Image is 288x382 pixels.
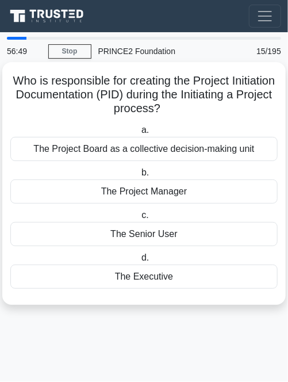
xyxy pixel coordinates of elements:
div: The Executive [10,265,278,289]
div: The Senior User [10,222,278,246]
button: Toggle navigation [249,5,281,28]
div: The Project Manager [10,179,278,204]
span: b. [141,167,149,177]
div: PRINCE2 Foundation [91,40,240,63]
a: Stop [48,44,91,59]
span: c. [142,210,149,220]
span: d. [141,253,149,262]
div: The Project Board as a collective decision-making unit [10,137,278,161]
span: a. [141,125,149,135]
h5: Who is responsible for creating the Project Initiation Documentation (PID) during the Initiating ... [9,74,279,116]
